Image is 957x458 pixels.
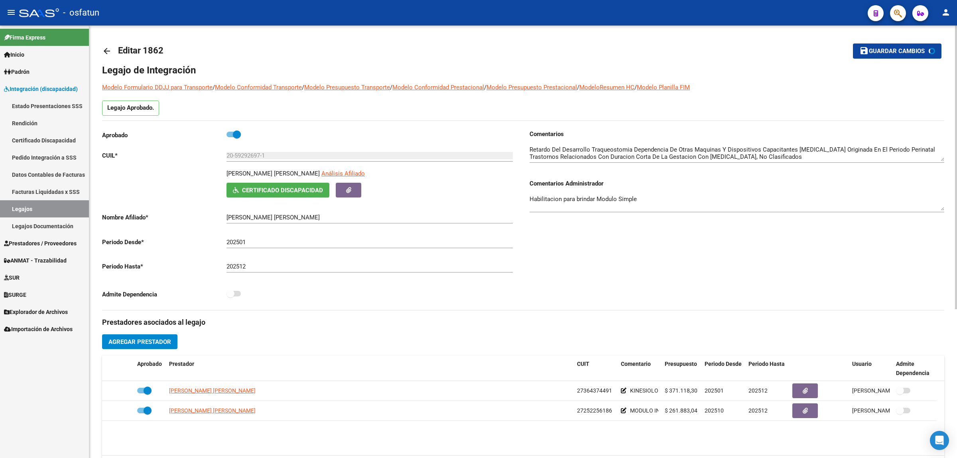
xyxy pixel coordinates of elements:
span: $ 371.118,30 [665,387,697,394]
span: CUIT [577,361,589,367]
span: [PERSON_NAME] [PERSON_NAME] [169,407,256,414]
span: Editar 1862 [118,45,163,55]
datatable-header-cell: CUIT [574,355,618,382]
span: Explorador de Archivos [4,308,68,316]
span: ANMAT - Trazabilidad [4,256,67,265]
span: Prestador [169,361,194,367]
h3: Comentarios Administrador [530,179,944,188]
p: Aprobado [102,131,226,140]
span: KINESIOLOGÍA RESPIRATORIA [630,387,707,394]
span: Firma Express [4,33,45,42]
p: Nombre Afiliado [102,213,226,222]
a: ModeloResumen HC [579,84,634,91]
mat-icon: menu [6,8,16,17]
span: Importación de Archivos [4,325,73,334]
h3: Prestadores asociados al legajo [102,317,944,328]
span: Aprobado [137,361,162,367]
a: Modelo Planilla FIM [637,84,690,91]
span: MODULO INTEGRAL SIMPLE TO 8 SESIONES MENSUALES FONOAUDIOLOGIA 8 SESIONES MENSUALES [630,407,887,414]
span: Análisis Afiliado [321,170,365,177]
span: [PERSON_NAME] [PERSON_NAME] [169,387,256,394]
span: Periodo Hasta [748,361,785,367]
a: Modelo Presupuesto Prestacional [486,84,577,91]
p: Periodo Desde [102,238,226,247]
span: [PERSON_NAME] [DATE] [852,407,915,414]
datatable-header-cell: Periodo Hasta [745,355,789,382]
span: - osfatun [63,4,99,22]
span: Presupuesto [665,361,697,367]
datatable-header-cell: Admite Dependencia [893,355,937,382]
p: Legajo Aprobado. [102,101,159,116]
span: 202512 [748,387,768,394]
span: 202501 [705,387,724,394]
span: 202512 [748,407,768,414]
span: [PERSON_NAME] [DATE] [852,387,915,394]
span: 202510 [705,407,724,414]
span: Agregar Prestador [108,338,171,345]
p: Periodo Hasta [102,262,226,271]
button: Agregar Prestador [102,334,177,349]
p: Admite Dependencia [102,290,226,299]
datatable-header-cell: Periodo Desde [701,355,745,382]
span: SUR [4,273,20,282]
mat-icon: save [859,46,869,55]
a: Modelo Presupuesto Transporte [304,84,390,91]
datatable-header-cell: Aprobado [134,355,166,382]
datatable-header-cell: Prestador [166,355,574,382]
mat-icon: arrow_back [102,46,112,56]
span: Padrón [4,67,30,76]
a: Modelo Conformidad Transporte [215,84,302,91]
a: Modelo Conformidad Prestacional [392,84,484,91]
datatable-header-cell: Presupuesto [662,355,701,382]
datatable-header-cell: Comentario [618,355,662,382]
span: $ 261.883,04 [665,407,697,414]
div: Open Intercom Messenger [930,431,949,450]
span: Certificado Discapacidad [242,187,323,194]
span: 27252256186 [577,407,612,414]
h3: Comentarios [530,130,944,138]
span: Inicio [4,50,24,59]
span: Guardar cambios [869,48,925,55]
p: [PERSON_NAME] [PERSON_NAME] [226,169,320,178]
span: Periodo Desde [705,361,742,367]
h1: Legajo de Integración [102,64,944,77]
span: Prestadores / Proveedores [4,239,77,248]
span: Comentario [621,361,651,367]
span: 27364374491 [577,387,612,394]
button: Guardar cambios [853,43,941,58]
span: Integración (discapacidad) [4,85,78,93]
span: Usuario [852,361,872,367]
datatable-header-cell: Usuario [849,355,893,382]
span: Admite Dependencia [896,361,929,376]
p: CUIL [102,151,226,160]
span: SURGE [4,290,26,299]
a: Modelo Formulario DDJJ para Transporte [102,84,213,91]
mat-icon: person [941,8,951,17]
button: Certificado Discapacidad [226,183,329,197]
